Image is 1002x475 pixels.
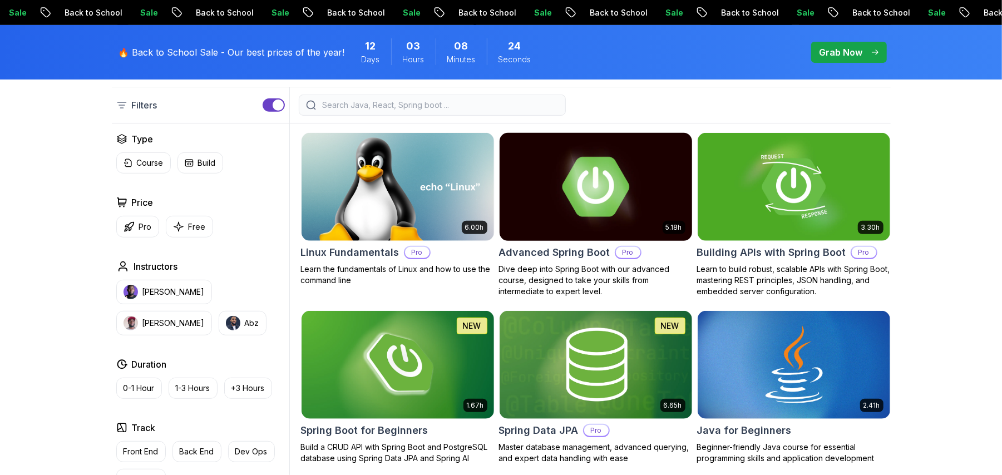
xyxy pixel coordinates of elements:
[666,223,682,232] p: 5.18h
[172,441,221,462] button: Back End
[198,157,216,169] p: Build
[407,38,421,54] span: 3 Hours
[177,152,223,174] button: Build
[863,401,880,410] p: 2.41h
[524,7,559,18] p: Sale
[301,442,495,464] p: Build a CRUD API with Spring Boot and PostgreSQL database using Spring Data JPA and Spring AI
[124,383,155,394] p: 0-1 Hour
[302,311,494,419] img: Spring Boot for Beginners card
[499,310,693,464] a: Spring Data JPA card6.65hNEWSpring Data JPAProMaster database management, advanced querying, and ...
[301,310,495,464] a: Spring Boot for Beginners card1.67hNEWSpring Boot for BeginnersBuild a CRUD API with Spring Boot ...
[317,7,392,18] p: Back to School
[664,401,682,410] p: 6.65h
[500,311,692,419] img: Spring Data JPA card
[142,286,205,298] p: [PERSON_NAME]
[697,264,891,297] p: Learn to build robust, scalable APIs with Spring Boot, mastering REST principles, JSON handling, ...
[698,133,890,241] img: Building APIs with Spring Boot card
[698,311,890,419] img: Java for Beginners card
[132,358,167,371] h2: Duration
[176,383,210,394] p: 1-3 Hours
[301,423,428,438] h2: Spring Boot for Beginners
[463,320,481,331] p: NEW
[616,247,640,258] p: Pro
[235,446,268,457] p: Dev Ops
[116,378,162,399] button: 0-1 Hour
[189,221,206,232] p: Free
[366,38,376,54] span: 12 Days
[455,38,468,54] span: 8 Minutes
[124,446,159,457] p: Front End
[403,54,425,65] span: Hours
[301,264,495,286] p: Learn the fundamentals of Linux and how to use the command line
[169,378,218,399] button: 1-3 Hours
[584,425,609,436] p: Pro
[124,285,138,299] img: instructor img
[132,98,157,112] p: Filters
[467,401,484,410] p: 1.67h
[224,378,272,399] button: +3 Hours
[710,7,786,18] p: Back to School
[697,310,891,464] a: Java for Beginners card2.41hJava for BeginnersBeginner-friendly Java course for essential program...
[495,130,697,243] img: Advanced Spring Boot card
[245,318,259,329] p: Abz
[498,54,531,65] span: Seconds
[499,423,579,438] h2: Spring Data JPA
[301,132,495,286] a: Linux Fundamentals card6.00hLinux FundamentalsProLearn the fundamentals of Linux and how to use t...
[499,132,693,297] a: Advanced Spring Boot card5.18hAdvanced Spring BootProDive deep into Spring Boot with our advanced...
[116,280,212,304] button: instructor img[PERSON_NAME]
[116,441,166,462] button: Front End
[132,421,156,434] h2: Track
[180,446,214,457] p: Back End
[499,264,693,297] p: Dive deep into Spring Boot with our advanced course, designed to take your skills from intermedia...
[465,223,484,232] p: 6.00h
[139,221,152,232] p: Pro
[119,46,345,59] p: 🔥 Back to School Sale - Our best prices of the year!
[116,216,159,237] button: Pro
[166,216,213,237] button: Free
[54,7,130,18] p: Back to School
[917,7,953,18] p: Sale
[786,7,822,18] p: Sale
[820,46,863,59] p: Grab Now
[499,442,693,464] p: Master database management, advanced querying, and expert data handling with ease
[447,54,476,65] span: Minutes
[185,7,261,18] p: Back to School
[130,7,165,18] p: Sale
[697,245,846,260] h2: Building APIs with Spring Boot
[137,157,164,169] p: Course
[655,7,690,18] p: Sale
[499,245,610,260] h2: Advanced Spring Boot
[861,223,880,232] p: 3.30h
[231,383,265,394] p: +3 Hours
[509,38,521,54] span: 24 Seconds
[116,152,171,174] button: Course
[226,316,240,330] img: instructor img
[852,247,876,258] p: Pro
[579,7,655,18] p: Back to School
[301,245,399,260] h2: Linux Fundamentals
[362,54,380,65] span: Days
[142,318,205,329] p: [PERSON_NAME]
[228,441,275,462] button: Dev Ops
[134,260,178,273] h2: Instructors
[132,132,154,146] h2: Type
[697,442,891,464] p: Beginner-friendly Java course for essential programming skills and application development
[302,133,494,241] img: Linux Fundamentals card
[219,311,266,335] button: instructor imgAbz
[661,320,679,331] p: NEW
[116,311,212,335] button: instructor img[PERSON_NAME]
[405,247,430,258] p: Pro
[697,423,792,438] h2: Java for Beginners
[697,132,891,297] a: Building APIs with Spring Boot card3.30hBuilding APIs with Spring BootProLearn to build robust, s...
[124,316,138,330] img: instructor img
[320,100,559,111] input: Search Java, React, Spring boot ...
[842,7,917,18] p: Back to School
[132,196,154,209] h2: Price
[392,7,428,18] p: Sale
[448,7,524,18] p: Back to School
[261,7,297,18] p: Sale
